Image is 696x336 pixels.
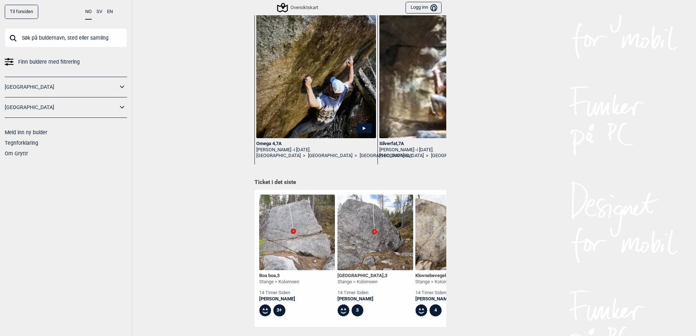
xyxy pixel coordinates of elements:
[415,273,457,279] div: Klovnebevegelsen ,
[430,304,442,316] div: 4
[415,290,457,296] div: 14 timer siden
[259,273,299,279] div: Boa boa ,
[5,129,47,135] a: Meld inn ny bulder
[85,5,92,20] button: NO
[337,279,387,285] div: Stange > Kolomoen
[96,5,102,19] button: SV
[352,304,364,316] div: 3
[303,153,305,159] span: >
[259,195,335,270] img: Boa boa
[5,102,118,113] a: [GEOGRAPHIC_DATA]
[337,273,387,279] div: [GEOGRAPHIC_DATA] ,
[5,28,127,47] input: Søk på buldernavn, sted eller samling
[360,153,412,159] a: [GEOGRAPHIC_DATA] öst
[278,3,318,12] div: Oversiktskart
[426,153,428,159] span: >
[379,141,499,147] div: Silverfat , 7A
[107,5,113,19] button: EN
[415,296,457,302] a: [PERSON_NAME]
[256,153,301,159] a: [GEOGRAPHIC_DATA]
[259,290,299,296] div: 14 timer siden
[5,5,38,19] a: Til forsiden
[431,153,475,159] a: [GEOGRAPHIC_DATA]
[406,2,442,14] button: Logg inn
[385,273,387,278] span: 3
[259,296,299,302] a: [PERSON_NAME]
[254,179,442,187] h1: Ticket i det siste
[273,304,285,316] div: 3+
[256,147,376,153] div: [PERSON_NAME] -
[294,147,311,152] span: i [DATE].
[277,273,280,278] span: 3
[417,147,434,152] span: i [DATE].
[308,153,352,159] a: [GEOGRAPHIC_DATA]
[18,57,80,67] span: Finn buldere med filtrering
[379,153,424,159] a: [GEOGRAPHIC_DATA]
[5,82,118,92] a: [GEOGRAPHIC_DATA]
[379,147,499,153] div: [PERSON_NAME] -
[5,151,28,156] a: Om Gryttr
[5,140,38,146] a: Tegnforklaring
[259,279,299,285] div: Stange > Kolomoen
[5,57,127,67] a: Finn buldere med filtrering
[337,290,387,296] div: 14 timer siden
[337,296,387,302] a: [PERSON_NAME]
[355,153,357,159] span: >
[415,195,491,270] img: Klovnebevegelsen
[256,141,376,147] div: Omega 4 , 7A
[415,279,457,285] div: Stange > Kolomoen
[337,195,413,270] img: Porto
